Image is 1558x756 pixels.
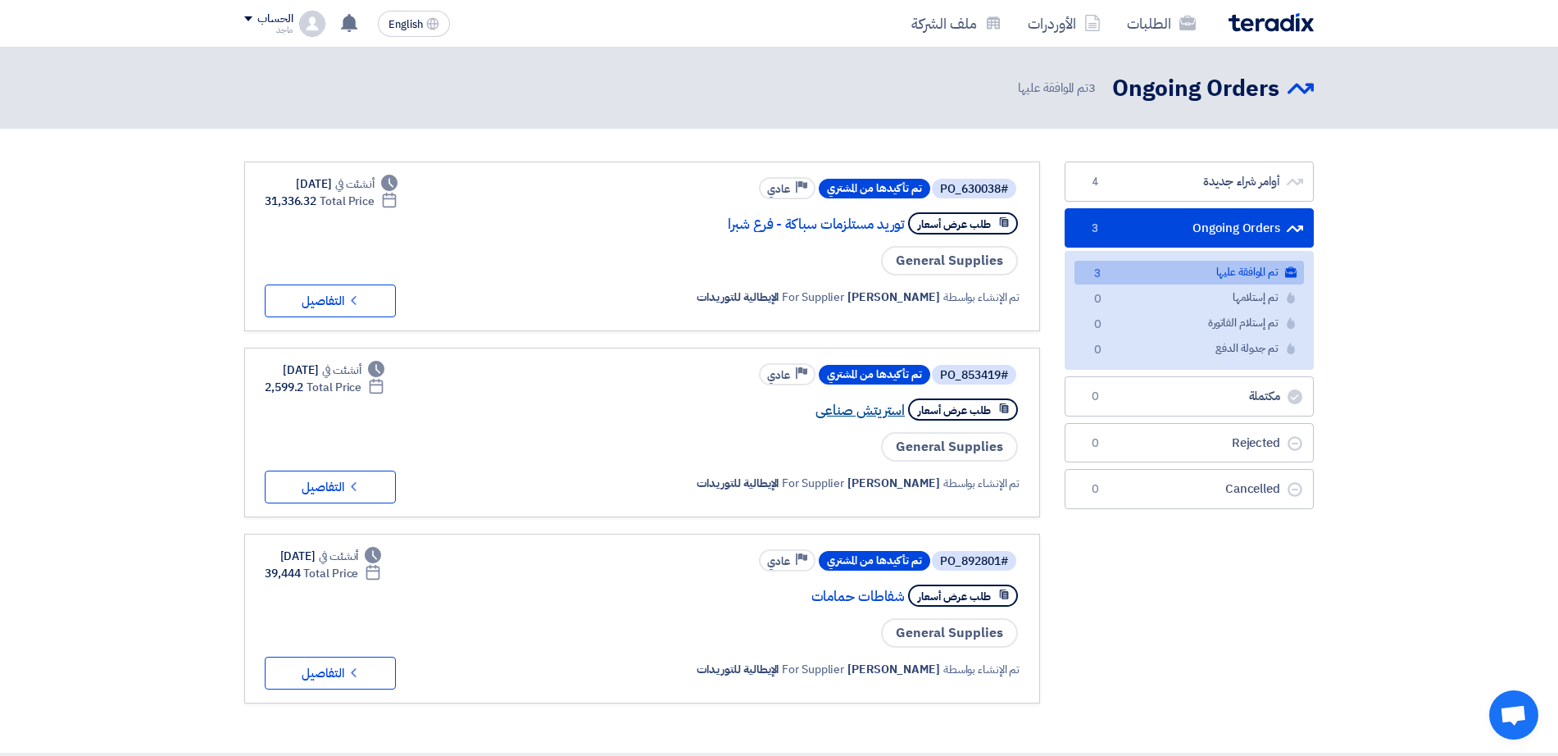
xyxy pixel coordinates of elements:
div: [DATE] [283,362,384,379]
a: تم إستلامها [1074,286,1304,310]
a: استريتش صناعى [577,403,905,418]
span: تم تأكيدها من المشتري [819,365,930,385]
span: 0 [1088,317,1107,334]
span: 3 [1088,79,1096,97]
span: English [388,19,423,30]
span: 0 [1085,389,1105,405]
span: طلب عرض أسعار [918,589,991,604]
span: تم الإنشاء بواسطة [943,661,1020,678]
span: 3 [1088,266,1107,283]
a: ملف الشركة [898,4,1015,43]
span: For Supplier [782,475,844,492]
a: تم إستلام الفاتورة [1074,312,1304,335]
div: #PO_892801 [940,556,1008,567]
span: General Supplies [881,618,1018,648]
h2: Ongoing Orders [1112,73,1279,105]
span: [PERSON_NAME] [847,661,940,678]
span: 0 [1088,291,1107,308]
span: أنشئت في [335,175,375,193]
span: 0 [1085,481,1105,498]
span: عادي [767,367,790,383]
span: الإيطالية للتوريدات [697,475,779,492]
span: 0 [1088,342,1107,359]
span: طلب عرض أسعار [918,403,991,418]
span: تم تأكيدها من المشتري [819,179,930,198]
div: #PO_853419 [940,370,1008,381]
div: الحساب [257,12,293,26]
span: 0 [1085,435,1105,452]
span: 4 [1085,174,1105,190]
span: For Supplier [782,661,844,678]
span: General Supplies [881,432,1018,462]
div: [DATE] [280,548,382,565]
a: تم جدولة الدفع [1074,337,1304,361]
span: تم الإنشاء بواسطة [943,475,1020,492]
div: Open chat [1489,690,1538,740]
span: أنشئت في [319,548,358,565]
span: تم الإنشاء بواسطة [943,289,1020,306]
span: الإيطالية للتوريدات [697,661,779,678]
button: التفاصيل [265,471,396,503]
span: أنشئت في [322,362,361,379]
span: عادي [767,181,790,197]
span: طلب عرض أسعار [918,216,991,232]
a: أوامر شراء جديدة4 [1065,162,1314,202]
a: تم الموافقة عليها [1074,261,1304,285]
button: English [378,11,450,37]
img: Teradix logo [1229,13,1314,32]
span: For Supplier [782,289,844,306]
a: شفاطات حمامات [577,590,905,604]
a: مكتملة0 [1065,376,1314,417]
span: [PERSON_NAME] [847,475,940,492]
span: [PERSON_NAME] [847,289,940,306]
span: تم تأكيدها من المشتري [819,551,930,571]
span: Total Price [303,565,358,582]
a: Cancelled0 [1065,469,1314,509]
div: [DATE] [296,175,397,193]
span: Total Price [307,379,361,396]
div: 31,336.32 [265,193,397,210]
span: General Supplies [881,246,1018,276]
span: الإيطالية للتوريدات [697,289,779,306]
a: Rejected0 [1065,423,1314,463]
div: 2,599.2 [265,379,384,396]
span: عادي [767,553,790,569]
button: التفاصيل [265,285,396,317]
a: الطلبات [1114,4,1209,43]
span: 3 [1085,221,1105,237]
span: تم الموافقة عليها [1018,79,1099,98]
button: التفاصيل [265,657,396,690]
img: profile_test.png [299,11,325,37]
div: ماجد [244,25,293,34]
a: Ongoing Orders3 [1065,208,1314,248]
div: 39,444 [265,565,381,582]
a: الأوردرات [1015,4,1114,43]
a: توريد مستلزمات سباكة - فرع شبرا [577,217,905,232]
span: Total Price [320,193,375,210]
div: #PO_630038 [940,184,1008,195]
